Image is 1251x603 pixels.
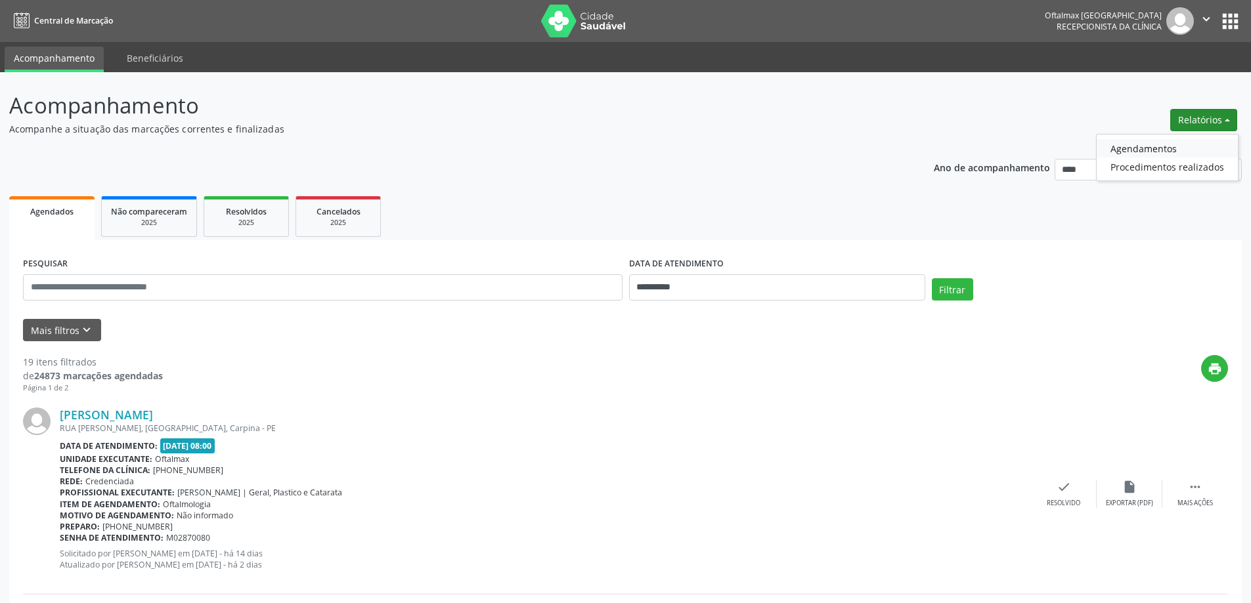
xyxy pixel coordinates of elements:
[60,487,175,498] b: Profissional executante:
[102,521,173,532] span: [PHONE_NUMBER]
[1188,480,1202,494] i: 
[1208,362,1222,376] i: print
[629,254,724,274] label: DATA DE ATENDIMENTO
[1047,499,1080,508] div: Resolvido
[79,323,94,337] i: keyboard_arrow_down
[1106,499,1153,508] div: Exportar (PDF)
[23,319,101,342] button: Mais filtroskeyboard_arrow_down
[9,122,872,136] p: Acompanhe a situação das marcações correntes e finalizadas
[23,254,68,274] label: PESQUISAR
[160,438,215,453] span: [DATE] 08:00
[1097,139,1238,157] a: Agendamentos
[9,89,872,122] p: Acompanhamento
[1194,7,1219,35] button: 
[1057,21,1162,32] span: Recepcionista da clínica
[23,407,51,435] img: img
[1170,109,1237,131] button: Relatórios
[60,521,100,532] b: Preparo:
[23,369,163,383] div: de
[60,440,158,451] b: Data de atendimento:
[60,548,1031,570] p: Solicitado por [PERSON_NAME] em [DATE] - há 14 dias Atualizado por [PERSON_NAME] em [DATE] - há 2...
[1122,480,1137,494] i: insert_drive_file
[213,218,279,228] div: 2025
[1177,499,1213,508] div: Mais ações
[23,383,163,394] div: Página 1 de 2
[177,487,342,498] span: [PERSON_NAME] | Geral, Plastico e Catarata
[9,10,113,31] a: Central de Marcação
[60,499,160,510] b: Item de agendamento:
[5,47,104,72] a: Acompanhamento
[226,206,267,217] span: Resolvidos
[1201,355,1228,382] button: print
[1096,134,1239,181] ul: Relatórios
[60,465,150,476] b: Telefone da clínica:
[1166,7,1194,35] img: img
[1045,10,1162,21] div: Oftalmax [GEOGRAPHIC_DATA]
[60,532,164,543] b: Senha de atendimento:
[1057,480,1071,494] i: check
[23,355,163,369] div: 19 itens filtrados
[60,453,152,465] b: Unidade executante:
[163,499,211,510] span: Oftalmologia
[60,407,153,422] a: [PERSON_NAME]
[177,510,233,521] span: Não informado
[1219,10,1242,33] button: apps
[1199,12,1214,26] i: 
[60,510,174,521] b: Motivo de agendamento:
[60,476,83,487] b: Rede:
[111,206,187,217] span: Não compareceram
[932,278,973,301] button: Filtrar
[305,218,371,228] div: 2025
[153,465,223,476] span: [PHONE_NUMBER]
[34,15,113,26] span: Central de Marcação
[166,532,210,543] span: M02870080
[934,159,1050,175] p: Ano de acompanhamento
[317,206,361,217] span: Cancelados
[60,423,1031,434] div: RUA [PERSON_NAME], [GEOGRAPHIC_DATA], Carpina - PE
[118,47,192,70] a: Beneficiários
[85,476,134,487] span: Credenciada
[1097,157,1238,176] a: Procedimentos realizados
[34,369,163,382] strong: 24873 marcações agendadas
[30,206,74,217] span: Agendados
[155,453,189,465] span: Oftalmax
[111,218,187,228] div: 2025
